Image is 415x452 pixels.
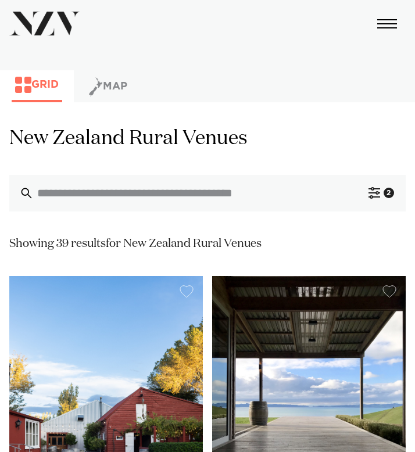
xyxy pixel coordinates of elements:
[357,175,406,211] button: 2
[384,188,394,198] div: 2
[12,76,62,102] button: Grid
[9,125,406,152] h1: New Zealand Rural Venues
[9,235,262,253] div: Showing 39 results
[85,76,131,102] button: Map
[9,12,80,35] img: nzv-logo.png
[106,238,262,249] span: for New Zealand Rural Venues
